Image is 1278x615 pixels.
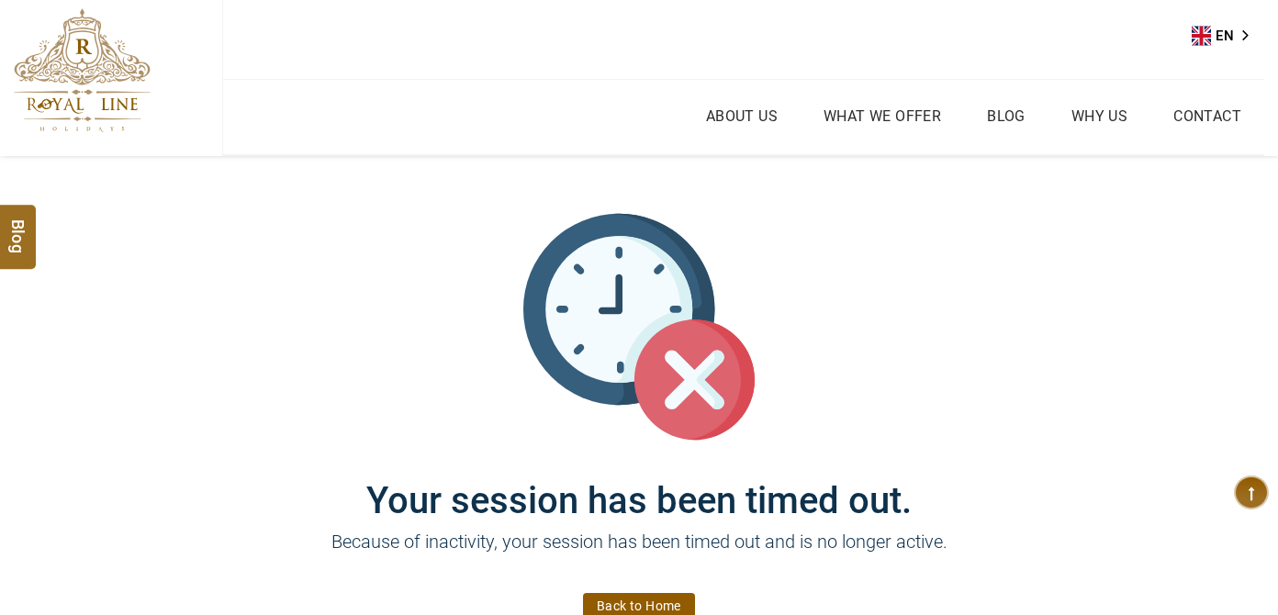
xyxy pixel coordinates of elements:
aside: Language selected: English [1192,22,1261,50]
p: Because of inactivity, your session has been timed out and is no longer active. [88,528,1190,583]
img: The Royal Line Holidays [14,8,151,132]
a: Blog [982,103,1030,129]
a: Why Us [1067,103,1132,129]
a: Contact [1169,103,1246,129]
span: Blog [6,219,30,235]
img: session_time_out.svg [523,211,755,442]
h1: Your session has been timed out. [88,442,1190,522]
div: Language [1192,22,1261,50]
a: What we Offer [819,103,946,129]
a: About Us [701,103,782,129]
a: EN [1192,22,1261,50]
